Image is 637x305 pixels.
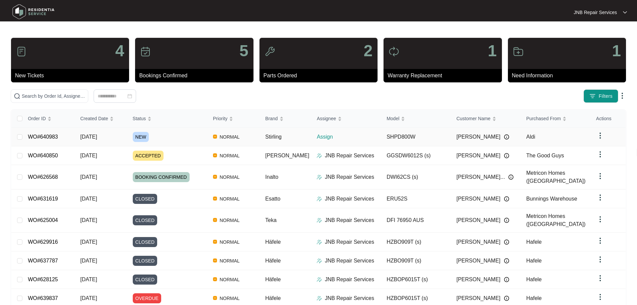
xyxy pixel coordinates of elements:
[213,218,217,222] img: Vercel Logo
[325,238,374,246] p: JNB Repair Services
[325,294,374,302] p: JNB Repair Services
[526,134,535,140] span: Aldi
[265,196,280,202] span: Esatto
[133,215,157,225] span: CLOSED
[456,173,505,181] span: [PERSON_NAME]...
[583,89,618,103] button: filter iconFilters
[596,274,604,282] img: dropdown arrow
[589,93,596,99] img: filter icon
[265,217,277,223] span: Teka
[317,258,322,263] img: Assigner Icon
[239,43,248,59] p: 5
[22,110,75,128] th: Order ID
[80,115,108,122] span: Created Date
[504,296,509,301] img: Info icon
[213,197,217,201] img: Vercel Logo
[22,92,85,100] input: Search by Order Id, Assignee Name, Customer Name, Brand and Model
[504,258,509,263] img: Info icon
[217,173,242,181] span: NORMAL
[456,257,501,265] span: [PERSON_NAME]
[596,132,604,140] img: dropdown arrow
[208,110,260,128] th: Priority
[504,239,509,245] img: Info icon
[265,295,281,301] span: Häfele
[456,152,501,160] span: [PERSON_NAME]
[133,275,157,285] span: CLOSED
[217,257,242,265] span: NORMAL
[28,277,58,282] a: WO#628125
[213,135,217,139] img: Vercel Logo
[80,153,97,158] span: [DATE]
[456,276,501,284] span: [PERSON_NAME]
[381,128,451,146] td: SHPD800W
[14,93,20,99] img: search-icon
[381,233,451,251] td: HZBO909T (s)
[16,46,27,57] img: icon
[623,11,627,14] img: dropdown arrow
[526,170,586,184] span: Metricon Homes ([GEOGRAPHIC_DATA])
[526,258,542,263] span: Hafele
[526,153,564,158] span: The Good Guys
[504,218,509,223] img: Info icon
[388,72,502,80] p: Warranty Replacement
[317,115,336,122] span: Assignee
[265,134,282,140] span: Stirling
[526,213,586,227] span: Metricon Homes ([GEOGRAPHIC_DATA])
[381,251,451,270] td: HZBO909T (s)
[265,153,309,158] span: [PERSON_NAME]
[596,194,604,202] img: dropdown arrow
[260,110,311,128] th: Brand
[456,216,501,224] span: [PERSON_NAME]
[325,216,374,224] p: JNB Repair Services
[217,216,242,224] span: NORMAL
[526,196,577,202] span: Bunnings Warehouse
[512,72,626,80] p: Need Information
[325,276,374,284] p: JNB Repair Services
[387,115,399,122] span: Model
[317,239,322,245] img: Assigner Icon
[317,296,322,301] img: Assigner Icon
[265,115,278,122] span: Brand
[80,196,97,202] span: [DATE]
[213,296,217,300] img: Vercel Logo
[80,277,97,282] span: [DATE]
[456,238,501,246] span: [PERSON_NAME]
[213,153,217,157] img: Vercel Logo
[133,132,149,142] span: NEW
[213,277,217,281] img: Vercel Logo
[28,134,58,140] a: WO#640983
[217,294,242,302] span: NORMAL
[10,2,57,22] img: residentia service logo
[596,255,604,263] img: dropdown arrow
[381,270,451,289] td: HZBOP6015T (s)
[265,277,281,282] span: Häfele
[526,115,561,122] span: Purchased From
[526,277,542,282] span: Hafele
[133,194,157,204] span: CLOSED
[115,43,124,59] p: 4
[317,133,381,141] p: Assign
[591,110,626,128] th: Actions
[381,189,451,208] td: ERU52S
[139,72,253,80] p: Bookings Confirmed
[504,134,509,140] img: Info icon
[317,174,322,180] img: Assigner Icon
[363,43,373,59] p: 2
[133,256,157,266] span: CLOSED
[508,174,514,180] img: Info icon
[596,172,604,180] img: dropdown arrow
[28,258,58,263] a: WO#637787
[133,115,146,122] span: Status
[28,196,58,202] a: WO#631619
[28,153,58,158] a: WO#640850
[213,258,217,262] img: Vercel Logo
[15,72,129,80] p: New Tickets
[325,195,374,203] p: JNB Repair Services
[325,173,374,181] p: JNB Repair Services
[574,9,617,16] p: JNB Repair Services
[265,258,281,263] span: Häfele
[80,295,97,301] span: [DATE]
[311,110,381,128] th: Assignee
[127,110,208,128] th: Status
[456,133,501,141] span: [PERSON_NAME]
